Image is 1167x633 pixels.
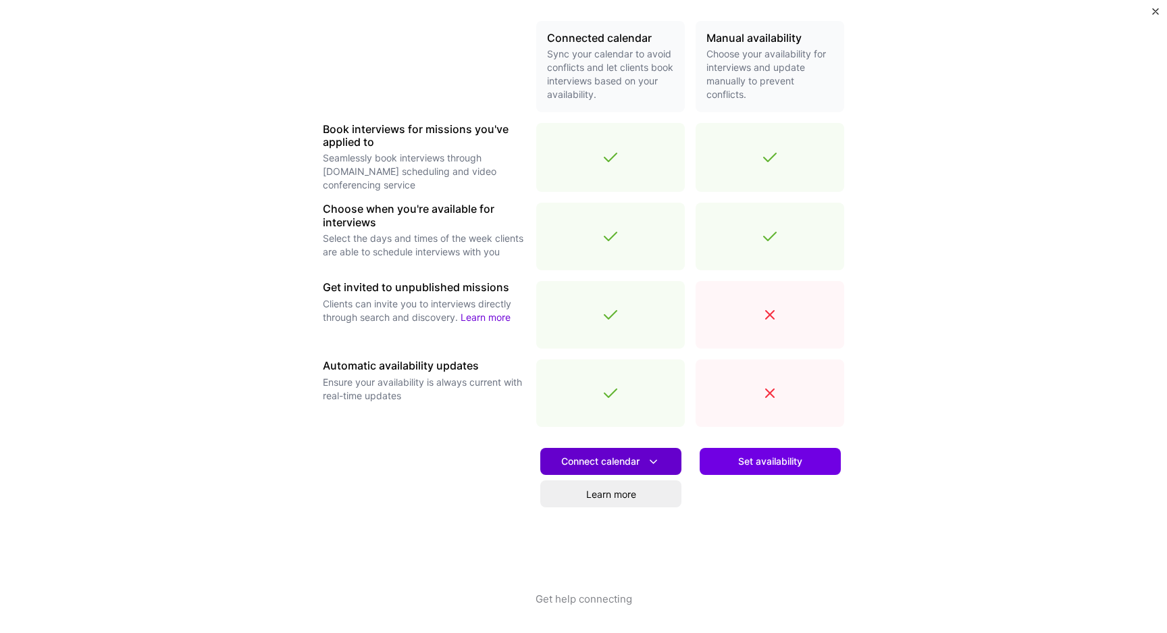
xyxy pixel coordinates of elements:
p: Select the days and times of the week clients are able to schedule interviews with you [323,232,525,259]
a: Learn more [540,480,681,507]
a: Learn more [461,311,511,323]
span: Connect calendar [561,455,660,469]
h3: Connected calendar [547,32,674,45]
button: Close [1152,8,1159,22]
p: Sync your calendar to avoid conflicts and let clients book interviews based on your availability. [547,47,674,101]
p: Seamlessly book interviews through [DOMAIN_NAME] scheduling and video conferencing service [323,151,525,192]
h3: Choose when you're available for interviews [323,203,525,228]
p: Choose your availability for interviews and update manually to prevent conflicts. [706,47,833,101]
h3: Manual availability [706,32,833,45]
p: Ensure your availability is always current with real-time updates [323,376,525,403]
button: Connect calendar [540,448,681,475]
h3: Automatic availability updates [323,359,525,372]
h3: Get invited to unpublished missions [323,281,525,294]
span: Set availability [738,455,802,468]
button: Get help connecting [536,592,632,633]
p: Clients can invite you to interviews directly through search and discovery. [323,297,525,324]
i: icon DownArrowWhite [646,455,660,469]
button: Set availability [700,448,841,475]
h3: Book interviews for missions you've applied to [323,123,525,149]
